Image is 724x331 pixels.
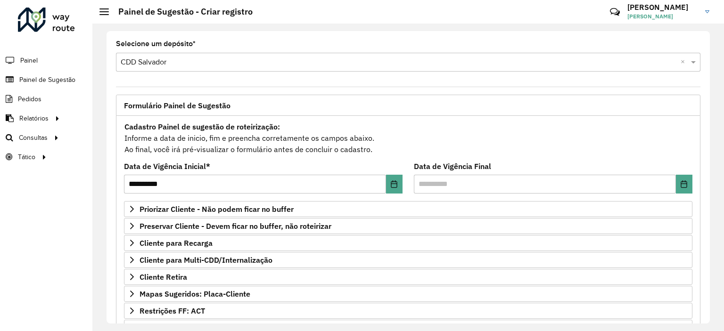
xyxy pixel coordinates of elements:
[124,218,692,234] a: Preservar Cliente - Devem ficar no buffer, não roteirizar
[109,7,253,17] h2: Painel de Sugestão - Criar registro
[124,235,692,251] a: Cliente para Recarga
[116,38,196,49] label: Selecione um depósito
[124,121,692,155] div: Informe a data de inicio, fim e preencha corretamente os campos abaixo. Ao final, você irá pré-vi...
[18,152,35,162] span: Tático
[124,286,692,302] a: Mapas Sugeridos: Placa-Cliente
[605,2,625,22] a: Contato Rápido
[140,222,331,230] span: Preservar Cliente - Devem ficar no buffer, não roteirizar
[124,252,692,268] a: Cliente para Multi-CDD/Internalização
[20,56,38,65] span: Painel
[627,12,698,21] span: [PERSON_NAME]
[124,201,692,217] a: Priorizar Cliente - Não podem ficar no buffer
[414,161,491,172] label: Data de Vigência Final
[140,273,187,281] span: Cliente Retira
[124,269,692,285] a: Cliente Retira
[124,161,210,172] label: Data de Vigência Inicial
[140,205,294,213] span: Priorizar Cliente - Não podem ficar no buffer
[627,3,698,12] h3: [PERSON_NAME]
[18,94,41,104] span: Pedidos
[140,239,213,247] span: Cliente para Recarga
[124,102,230,109] span: Formulário Painel de Sugestão
[124,303,692,319] a: Restrições FF: ACT
[19,113,49,123] span: Relatórios
[124,122,280,131] strong: Cadastro Painel de sugestão de roteirização:
[676,175,692,194] button: Choose Date
[19,133,48,143] span: Consultas
[140,307,205,315] span: Restrições FF: ACT
[140,256,272,264] span: Cliente para Multi-CDD/Internalização
[19,75,75,85] span: Painel de Sugestão
[140,290,250,298] span: Mapas Sugeridos: Placa-Cliente
[681,57,689,68] span: Clear all
[386,175,403,194] button: Choose Date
